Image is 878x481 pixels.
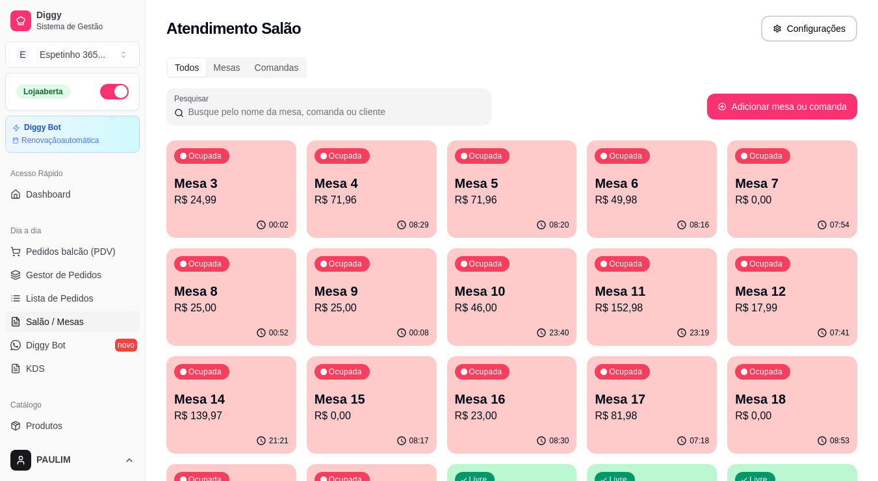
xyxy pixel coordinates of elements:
p: 00:08 [409,328,429,338]
p: Ocupada [609,151,642,161]
p: Ocupada [749,367,782,377]
a: Dashboard [5,184,140,205]
p: R$ 71,96 [315,192,429,208]
div: Todos [168,58,206,77]
a: KDS [5,358,140,379]
p: R$ 139,97 [174,408,289,424]
button: OcupadaMesa 15R$ 0,0008:17 [307,356,437,454]
p: 08:17 [409,435,429,446]
p: Mesa 3 [174,174,289,192]
p: R$ 0,00 [735,192,849,208]
p: Ocupada [329,151,362,161]
p: R$ 17,99 [735,300,849,316]
p: Mesa 16 [455,390,569,408]
p: Ocupada [609,367,642,377]
button: OcupadaMesa 4R$ 71,9608:29 [307,140,437,238]
p: Mesa 4 [315,174,429,192]
button: Select a team [5,42,140,68]
div: Comandas [248,58,306,77]
p: R$ 81,98 [595,408,709,424]
article: Renovação automática [21,135,99,146]
a: DiggySistema de Gestão [5,5,140,36]
p: Mesa 14 [174,390,289,408]
a: Complementos [5,439,140,460]
p: Mesa 8 [174,282,289,300]
p: Ocupada [469,259,502,269]
button: OcupadaMesa 8R$ 25,0000:52 [166,248,296,346]
p: Ocupada [469,151,502,161]
p: Mesa 6 [595,174,709,192]
p: 00:02 [269,220,289,230]
button: OcupadaMesa 6R$ 49,9808:16 [587,140,717,238]
p: R$ 0,00 [315,408,429,424]
a: Diggy Botnovo [5,335,140,356]
p: Ocupada [188,259,222,269]
button: OcupadaMesa 18R$ 0,0008:53 [727,356,857,454]
p: Ocupada [609,259,642,269]
p: Ocupada [749,151,782,161]
p: Mesa 9 [315,282,429,300]
button: OcupadaMesa 14R$ 139,9721:21 [166,356,296,454]
div: Loja aberta [16,84,70,99]
span: Lista de Pedidos [26,292,94,305]
p: Mesa 11 [595,282,709,300]
button: OcupadaMesa 11R$ 152,9823:19 [587,248,717,346]
p: R$ 152,98 [595,300,709,316]
button: PAULIM [5,445,140,476]
span: Salão / Mesas [26,315,84,328]
p: Ocupada [329,367,362,377]
p: R$ 25,00 [174,300,289,316]
span: Produtos [26,419,62,432]
a: Produtos [5,415,140,436]
span: E [16,48,29,61]
p: Mesa 12 [735,282,849,300]
span: Gestor de Pedidos [26,268,101,281]
p: R$ 46,00 [455,300,569,316]
p: Mesa 15 [315,390,429,408]
p: 23:40 [549,328,569,338]
button: OcupadaMesa 16R$ 23,0008:30 [447,356,577,454]
button: OcupadaMesa 12R$ 17,9907:41 [727,248,857,346]
p: Ocupada [469,367,502,377]
p: R$ 49,98 [595,192,709,208]
div: Dia a dia [5,220,140,241]
span: Sistema de Gestão [36,21,135,32]
p: 07:41 [830,328,849,338]
p: 07:54 [830,220,849,230]
button: Alterar Status [100,84,129,99]
button: Configurações [761,16,857,42]
p: Ocupada [749,259,782,269]
h2: Atendimento Salão [166,18,301,39]
button: OcupadaMesa 7R$ 0,0007:54 [727,140,857,238]
button: OcupadaMesa 9R$ 25,0000:08 [307,248,437,346]
p: R$ 0,00 [735,408,849,424]
p: 21:21 [269,435,289,446]
span: KDS [26,362,45,375]
span: Pedidos balcão (PDV) [26,245,116,258]
span: Dashboard [26,188,71,201]
button: Adicionar mesa ou comanda [707,94,857,120]
button: Pedidos balcão (PDV) [5,241,140,262]
p: Mesa 5 [455,174,569,192]
p: R$ 23,00 [455,408,569,424]
span: PAULIM [36,454,119,466]
div: Acesso Rápido [5,163,140,184]
p: 08:16 [690,220,709,230]
button: OcupadaMesa 5R$ 71,9608:20 [447,140,577,238]
span: Diggy [36,10,135,21]
div: Catálogo [5,395,140,415]
span: Diggy Bot [26,339,66,352]
p: 08:20 [549,220,569,230]
button: OcupadaMesa 10R$ 46,0023:40 [447,248,577,346]
p: Mesa 7 [735,174,849,192]
a: Salão / Mesas [5,311,140,332]
div: Mesas [206,58,247,77]
button: OcupadaMesa 3R$ 24,9900:02 [166,140,296,238]
div: Espetinho 365 ... [40,48,105,61]
p: R$ 25,00 [315,300,429,316]
p: Ocupada [329,259,362,269]
label: Pesquisar [174,93,213,104]
p: 08:30 [549,435,569,446]
article: Diggy Bot [24,123,61,133]
p: R$ 71,96 [455,192,569,208]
